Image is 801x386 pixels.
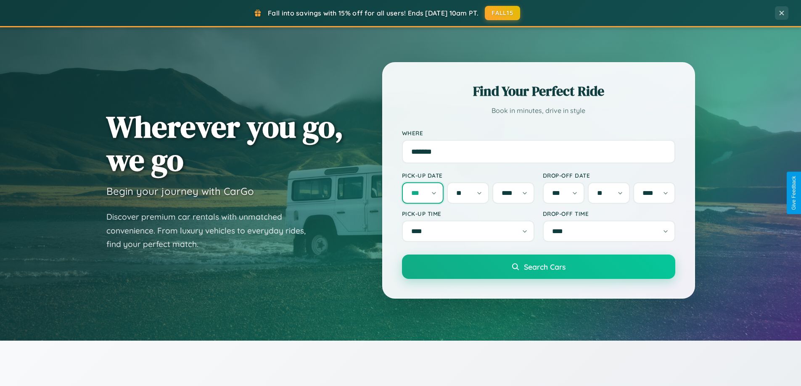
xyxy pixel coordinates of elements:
[402,105,675,117] p: Book in minutes, drive in style
[106,110,344,176] h1: Wherever you go, we go
[524,262,566,271] span: Search Cars
[402,210,534,217] label: Pick-up Time
[402,82,675,100] h2: Find Your Perfect Ride
[402,129,675,137] label: Where
[402,255,675,279] button: Search Cars
[402,172,534,179] label: Pick-up Date
[106,185,254,197] h3: Begin your journey with CarGo
[543,210,675,217] label: Drop-off Time
[543,172,675,179] label: Drop-off Date
[268,9,478,17] span: Fall into savings with 15% off for all users! Ends [DATE] 10am PT.
[106,210,317,251] p: Discover premium car rentals with unmatched convenience. From luxury vehicles to everyday rides, ...
[485,6,520,20] button: FALL15
[791,176,797,210] div: Give Feedback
